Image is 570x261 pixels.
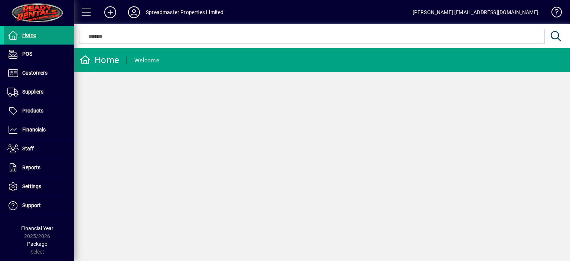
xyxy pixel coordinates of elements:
div: Home [80,54,119,66]
span: Home [22,32,36,38]
a: Customers [4,64,74,82]
span: Products [22,108,43,114]
span: Reports [22,164,40,170]
span: Customers [22,70,47,76]
span: Support [22,202,41,208]
button: Profile [122,6,146,19]
span: Settings [22,183,41,189]
a: Settings [4,177,74,196]
a: Staff [4,140,74,158]
a: Suppliers [4,83,74,101]
span: Financials [22,127,46,133]
a: Financials [4,121,74,139]
a: Products [4,102,74,120]
a: Knowledge Base [546,1,561,26]
div: [PERSON_NAME] [EMAIL_ADDRESS][DOMAIN_NAME] [413,6,538,18]
span: POS [22,51,32,57]
button: Add [98,6,122,19]
div: Spreadmaster Properties Limited [146,6,223,18]
a: POS [4,45,74,63]
span: Suppliers [22,89,43,95]
div: Welcome [134,55,159,66]
span: Package [27,241,47,247]
a: Reports [4,159,74,177]
span: Financial Year [21,225,53,231]
span: Staff [22,146,34,151]
a: Support [4,196,74,215]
